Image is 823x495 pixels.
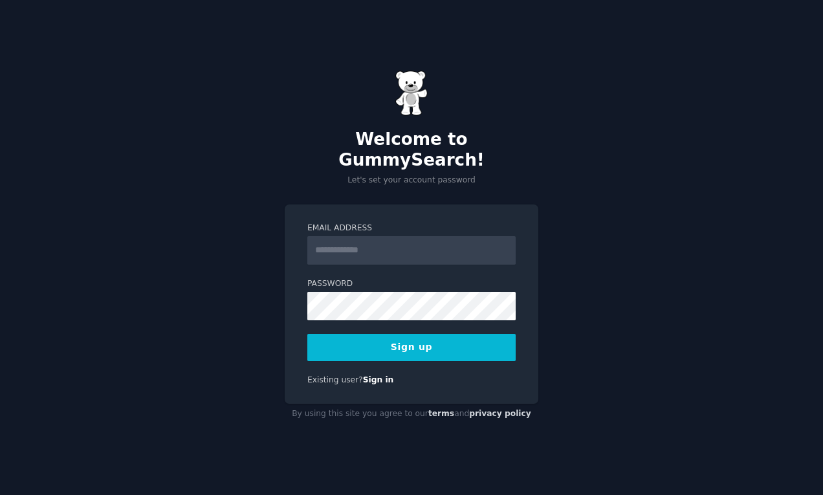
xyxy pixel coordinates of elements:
[285,404,538,424] div: By using this site you agree to our and
[307,223,516,234] label: Email Address
[307,334,516,361] button: Sign up
[307,278,516,290] label: Password
[307,375,363,384] span: Existing user?
[428,409,454,418] a: terms
[285,175,538,186] p: Let's set your account password
[395,71,428,116] img: Gummy Bear
[363,375,394,384] a: Sign in
[285,129,538,170] h2: Welcome to GummySearch!
[469,409,531,418] a: privacy policy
